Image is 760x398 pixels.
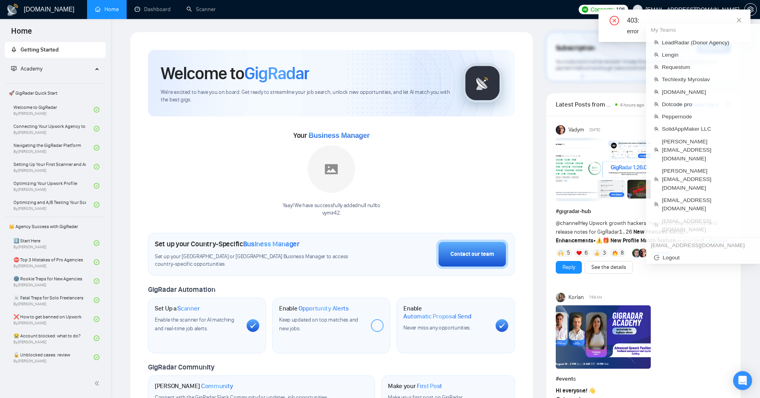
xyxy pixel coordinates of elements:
span: Set up your [GEOGRAPHIC_DATA] or [GEOGRAPHIC_DATA] Business Manager to access country-specific op... [155,253,367,268]
span: 👋 [589,387,595,394]
h1: # gigradar-hub [556,207,731,216]
span: 106 [616,5,625,14]
span: Korlan [568,293,584,302]
div: Contact our team [450,250,494,259]
a: homeHome [95,6,119,13]
a: Optimizing Your Upwork ProfileBy[PERSON_NAME] [13,177,94,194]
strong: New Profile Match feature: [610,237,677,244]
button: setting [744,3,757,16]
span: check-circle [94,164,99,169]
img: logo [6,4,19,16]
a: searchScanner [186,6,216,13]
img: placeholder.png [308,145,355,193]
a: 🔓 Unblocked cases: reviewBy[PERSON_NAME] [13,348,94,366]
img: gigradar-logo.png [463,63,502,103]
span: Vadym [568,126,584,134]
span: check-circle [94,183,99,189]
span: First Post [417,382,442,390]
a: Join GigRadar Slack Community [673,101,725,109]
a: 2replies [651,249,670,257]
span: 🎁 [602,237,609,244]
span: Keep updated on top matches and new jobs. [279,316,358,332]
span: 🚀 GigRadar Quick Start [6,85,105,101]
span: setting [745,6,756,13]
a: 😭 Account blocked: what to do?By[PERSON_NAME] [13,329,94,347]
strong: New Features &amp; Enhancements [556,229,686,244]
span: Expand [709,237,727,244]
a: ☠️ Fatal Traps for Solo FreelancersBy[PERSON_NAME] [13,291,94,309]
span: Connects: [591,5,614,14]
span: Scanner [177,305,199,312]
a: 1️⃣ Start HereBy[PERSON_NAME] [13,234,94,252]
span: close [736,17,742,23]
a: 🌚 Rookie Traps for New AgenciesBy[PERSON_NAME] [13,272,94,290]
h1: # events [556,375,731,383]
h1: Enable [279,305,349,312]
div: 403: [627,16,741,25]
h1: Enable [403,305,489,320]
span: Never miss any opportunities. [403,324,471,331]
span: We're excited to have you on board. Get ready to streamline your job search, unlock new opportuni... [161,89,450,104]
span: check-circle [94,354,99,360]
h1: Make your [388,382,442,390]
button: Contact our team [436,240,508,269]
li: Getting Started [5,42,106,58]
span: Enable the scanner for AI matching and real-time job alerts. [155,316,234,332]
span: 8 [621,249,624,257]
a: Navigating the GigRadar PlatformBy[PERSON_NAME] [13,139,94,156]
span: check-circle [94,316,99,322]
button: See the details [585,261,633,274]
code: 1.26 [619,229,633,235]
img: Korlan [556,293,565,302]
span: 6 [585,249,588,257]
span: Hey Upwork growth hackers, here's our July round-up and release notes for GigRadar • is your prof... [556,220,717,244]
span: rocket [11,47,17,52]
span: 4 hours ago [620,102,644,108]
a: Optimizing and A/B Testing Your Scanner for Better ResultsBy[PERSON_NAME] [13,196,94,213]
span: check-circle [94,202,99,208]
span: 7:59 AM [589,294,602,301]
div: error [627,27,741,36]
span: Your subscription will be renewed. To keep things running smoothly, make sure your payment method... [556,59,717,71]
a: Welcome to GigRadarBy[PERSON_NAME] [13,101,94,118]
span: fund-projection-screen [11,66,17,71]
span: Community [201,382,233,390]
a: Connecting Your Upwork Agency to GigRadarBy[PERSON_NAME] [13,120,94,137]
h1: [PERSON_NAME] [155,382,233,390]
span: Latest Posts from the GigRadar Community [556,99,613,109]
a: setting [744,6,757,13]
h1: Set Up a [155,305,199,312]
img: F09AC4U7ATU-image.png [556,138,651,201]
div: Open Intercom Messenger [733,371,752,390]
span: check-circle [94,297,99,303]
p: vymir42 . [283,209,380,217]
img: ❤️ [576,250,582,256]
strong: Hi everyone! [556,387,587,394]
span: Business Manager [308,131,369,139]
span: check-circle [94,145,99,150]
a: ⛔ Top 3 Mistakes of Pro AgenciesBy[PERSON_NAME] [13,253,94,271]
div: Yaay! We have successfully added null null to [283,202,380,217]
a: See the details [591,263,626,272]
span: GigRadar Community [148,363,215,371]
span: Getting Started [21,46,59,53]
h1: Set up your Country-Specific [155,240,300,248]
button: Reply [556,261,582,274]
img: F09ASNL5WRY-GR%20Academy%20-%20Tamara%20Levit.png [556,305,651,369]
span: check-circle [94,278,99,284]
span: Opportunity Alerts [298,305,349,312]
span: check-circle [94,335,99,341]
span: check-circle [94,126,99,131]
span: [DATE] [589,126,600,133]
span: double-left [94,379,102,387]
h1: Welcome to [161,63,309,84]
img: Vadym [556,125,565,135]
a: dashboardDashboard [135,6,171,13]
a: export [726,101,731,108]
span: Home [5,25,38,42]
a: ❌ How to get banned on UpworkBy[PERSON_NAME] [13,310,94,328]
span: 👑 Agency Success with GigRadar [6,219,105,234]
a: Setting Up Your First Scanner and Auto-BidderBy[PERSON_NAME] [13,158,94,175]
img: Alex B [632,249,641,257]
span: export [726,101,731,107]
